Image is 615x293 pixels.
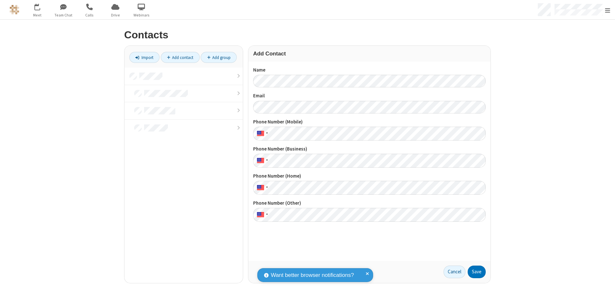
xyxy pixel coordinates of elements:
[25,12,49,18] span: Meet
[253,154,270,168] div: United States: + 1
[468,266,486,278] button: Save
[253,172,486,180] label: Phone Number (Home)
[253,118,486,126] label: Phone Number (Mobile)
[253,145,486,153] label: Phone Number (Business)
[253,127,270,141] div: United States: + 1
[253,51,486,57] h3: Add Contact
[103,12,127,18] span: Drive
[124,29,491,41] h2: Contacts
[161,52,200,63] a: Add contact
[10,5,19,15] img: QA Selenium DO NOT DELETE OR CHANGE
[444,266,465,278] a: Cancel
[129,12,153,18] span: Webinars
[201,52,237,63] a: Add group
[51,12,75,18] span: Team Chat
[253,92,486,100] label: Email
[39,4,43,8] div: 2
[253,181,270,195] div: United States: + 1
[253,200,486,207] label: Phone Number (Other)
[271,271,354,279] span: Want better browser notifications?
[77,12,101,18] span: Calls
[253,66,486,74] label: Name
[253,208,270,222] div: United States: + 1
[129,52,160,63] a: Import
